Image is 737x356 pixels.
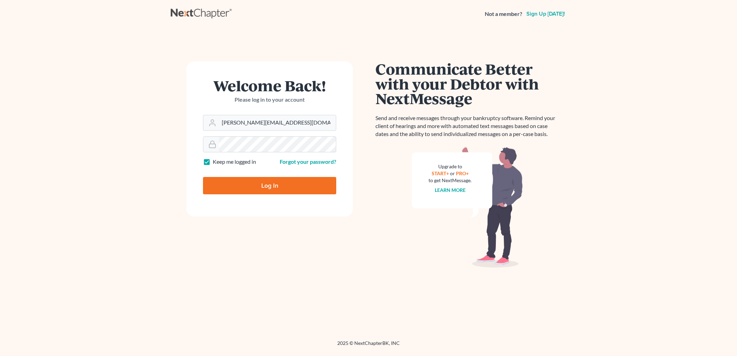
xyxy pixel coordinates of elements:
[525,11,566,17] a: Sign up [DATE]!
[280,158,336,165] a: Forgot your password?
[203,78,336,93] h1: Welcome Back!
[432,170,449,176] a: START+
[171,340,566,352] div: 2025 © NextChapterBK, INC
[429,163,472,170] div: Upgrade to
[412,146,523,268] img: nextmessage_bg-59042aed3d76b12b5cd301f8e5b87938c9018125f34e5fa2b7a6b67550977c72.svg
[213,158,256,166] label: Keep me logged in
[450,170,455,176] span: or
[456,170,469,176] a: PRO+
[435,187,466,193] a: Learn more
[429,177,472,184] div: to get NextMessage.
[219,115,336,130] input: Email Address
[203,96,336,104] p: Please log in to your account
[485,10,522,18] strong: Not a member?
[375,114,559,138] p: Send and receive messages through your bankruptcy software. Remind your client of hearings and mo...
[375,61,559,106] h1: Communicate Better with your Debtor with NextMessage
[203,177,336,194] input: Log In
